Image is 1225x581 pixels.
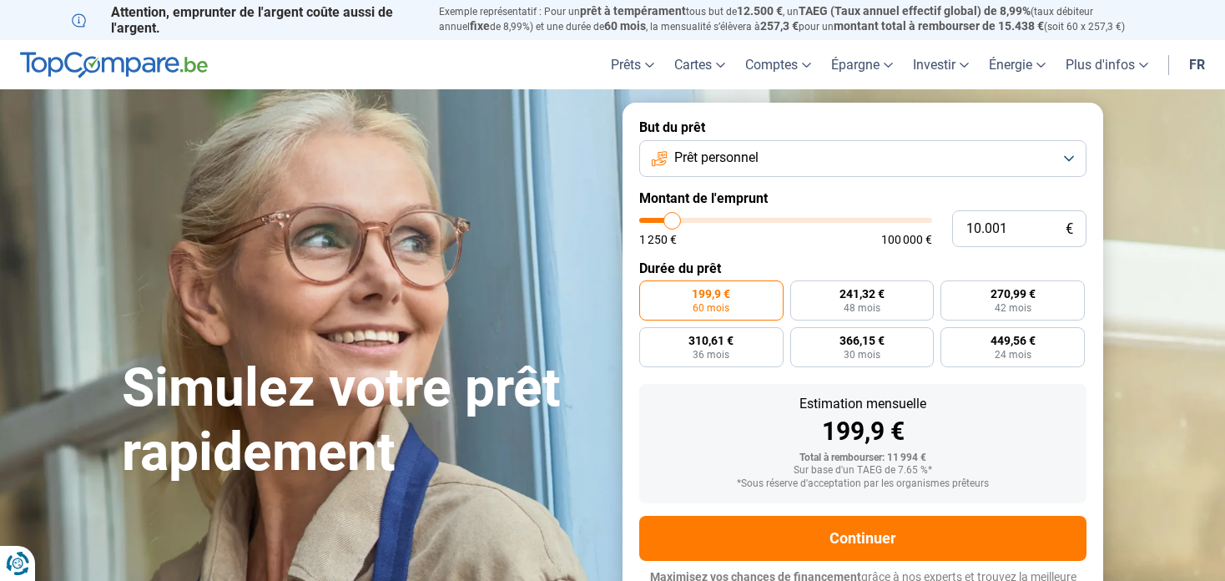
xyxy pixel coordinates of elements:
button: Continuer [639,516,1086,561]
a: Cartes [664,40,735,89]
a: Prêts [601,40,664,89]
label: Montant de l'emprunt [639,190,1086,206]
span: 310,61 € [688,335,733,346]
span: TAEG (Taux annuel effectif global) de 8,99% [799,4,1031,18]
span: prêt à tempérament [580,4,686,18]
span: 42 mois [995,303,1031,313]
div: *Sous réserve d'acceptation par les organismes prêteurs [653,478,1073,490]
span: 1 250 € [639,234,677,245]
span: Prêt personnel [674,149,759,167]
span: 48 mois [844,303,880,313]
span: 12.500 € [737,4,783,18]
span: 366,15 € [839,335,885,346]
span: 241,32 € [839,288,885,300]
a: Énergie [979,40,1056,89]
div: 199,9 € [653,419,1073,444]
span: 60 mois [693,303,729,313]
div: Sur base d'un TAEG de 7.65 %* [653,465,1073,477]
span: 30 mois [844,350,880,360]
a: Plus d'infos [1056,40,1158,89]
span: fixe [470,19,490,33]
span: 449,56 € [991,335,1036,346]
span: 270,99 € [991,288,1036,300]
h1: Simulez votre prêt rapidement [122,356,602,485]
p: Exemple représentatif : Pour un tous but de , un (taux débiteur annuel de 8,99%) et une durée de ... [439,4,1153,34]
span: 257,3 € [760,19,799,33]
span: € [1066,222,1073,236]
span: montant total à rembourser de 15.438 € [834,19,1044,33]
span: 199,9 € [692,288,730,300]
span: 36 mois [693,350,729,360]
button: Prêt personnel [639,140,1086,177]
div: Estimation mensuelle [653,397,1073,411]
span: 100 000 € [881,234,932,245]
div: Total à rembourser: 11 994 € [653,452,1073,464]
label: Durée du prêt [639,260,1086,276]
p: Attention, emprunter de l'argent coûte aussi de l'argent. [72,4,419,36]
a: fr [1179,40,1215,89]
a: Investir [903,40,979,89]
a: Épargne [821,40,903,89]
label: But du prêt [639,119,1086,135]
a: Comptes [735,40,821,89]
img: TopCompare [20,52,208,78]
span: 24 mois [995,350,1031,360]
span: 60 mois [604,19,646,33]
